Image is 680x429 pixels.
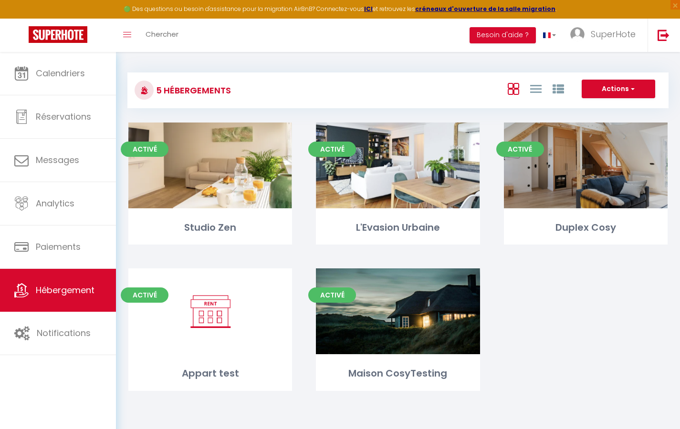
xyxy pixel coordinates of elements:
a: ... SuperHote [563,19,648,52]
span: Paiements [36,241,81,253]
a: créneaux d'ouverture de la salle migration [415,5,555,13]
span: Activé [121,287,168,303]
span: Activé [121,142,168,157]
h3: 5 Hébergements [154,80,231,101]
span: Chercher [146,29,178,39]
button: Actions [582,80,655,99]
span: SuperHote [591,28,636,40]
span: Hébergement [36,284,94,296]
img: logout [658,29,670,41]
button: Besoin d'aide ? [470,27,536,43]
span: Activé [308,287,356,303]
span: Notifications [37,327,91,339]
button: Ouvrir le widget de chat LiveChat [8,4,36,32]
a: Vue en Liste [530,81,542,96]
div: Duplex Cosy [504,220,668,235]
a: ICI [364,5,373,13]
div: L'Evasion Urbaine [316,220,480,235]
span: Messages [36,154,79,166]
span: Réservations [36,111,91,123]
span: Analytics [36,197,74,209]
span: Activé [496,142,544,157]
img: Super Booking [29,26,87,43]
span: Activé [308,142,356,157]
div: Appart test [128,366,292,381]
div: Maison CosyTesting [316,366,480,381]
a: Vue par Groupe [553,81,564,96]
img: ... [570,27,585,41]
div: Studio Zen [128,220,292,235]
span: Calendriers [36,67,85,79]
a: Chercher [138,19,186,52]
a: Vue en Box [508,81,519,96]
